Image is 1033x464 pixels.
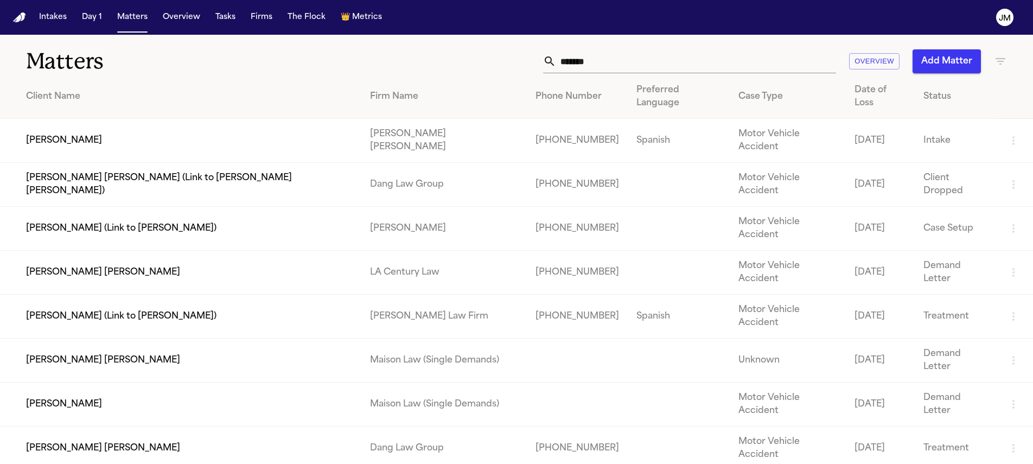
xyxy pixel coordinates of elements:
[846,383,915,427] td: [DATE]
[915,339,998,383] td: Demand Letter
[846,163,915,207] td: [DATE]
[846,119,915,163] td: [DATE]
[730,295,846,339] td: Motor Vehicle Accident
[915,383,998,427] td: Demand Letter
[527,251,628,295] td: [PHONE_NUMBER]
[361,339,527,383] td: Maison Law (Single Demands)
[915,119,998,163] td: Intake
[923,90,990,103] div: Status
[336,8,386,27] button: crownMetrics
[730,119,846,163] td: Motor Vehicle Accident
[628,295,730,339] td: Spanish
[915,295,998,339] td: Treatment
[915,207,998,251] td: Case Setup
[35,8,71,27] button: Intakes
[211,8,240,27] button: Tasks
[283,8,330,27] button: The Flock
[855,84,906,110] div: Date of Loss
[846,251,915,295] td: [DATE]
[26,90,353,103] div: Client Name
[246,8,277,27] button: Firms
[636,84,721,110] div: Preferred Language
[527,119,628,163] td: [PHONE_NUMBER]
[527,295,628,339] td: [PHONE_NUMBER]
[846,207,915,251] td: [DATE]
[527,163,628,207] td: [PHONE_NUMBER]
[370,90,518,103] div: Firm Name
[846,295,915,339] td: [DATE]
[361,251,527,295] td: LA Century Law
[361,207,527,251] td: [PERSON_NAME]
[113,8,152,27] button: Matters
[26,48,311,75] h1: Matters
[730,207,846,251] td: Motor Vehicle Accident
[730,339,846,383] td: Unknown
[13,12,26,23] img: Finch Logo
[361,383,527,427] td: Maison Law (Single Demands)
[846,339,915,383] td: [DATE]
[535,90,619,103] div: Phone Number
[158,8,205,27] button: Overview
[361,295,527,339] td: [PERSON_NAME] Law Firm
[730,251,846,295] td: Motor Vehicle Accident
[915,163,998,207] td: Client Dropped
[78,8,106,27] button: Day 1
[361,163,527,207] td: Dang Law Group
[913,49,981,73] button: Add Matter
[738,90,837,103] div: Case Type
[915,251,998,295] td: Demand Letter
[849,53,900,70] button: Overview
[730,163,846,207] td: Motor Vehicle Accident
[527,207,628,251] td: [PHONE_NUMBER]
[730,383,846,427] td: Motor Vehicle Accident
[628,119,730,163] td: Spanish
[361,119,527,163] td: [PERSON_NAME] [PERSON_NAME]
[13,12,26,23] a: Home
